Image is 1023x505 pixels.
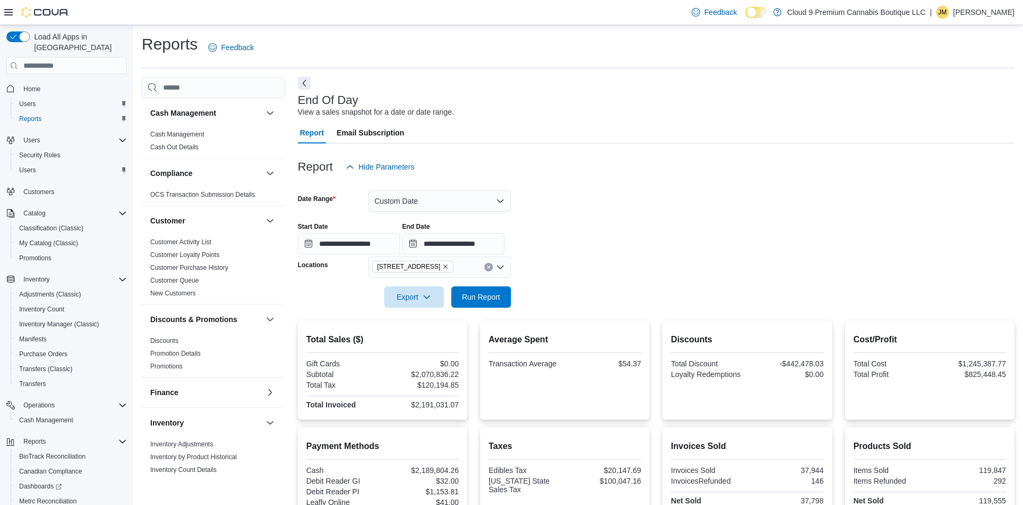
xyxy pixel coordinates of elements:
a: Home [19,83,45,95]
span: Purchase Orders [15,348,127,360]
div: Total Profit [854,370,928,379]
a: Inventory Adjustments [150,440,213,448]
div: Gift Cards [306,359,380,368]
span: Report [300,122,324,143]
button: Transfers [11,376,131,391]
button: Classification (Classic) [11,221,131,236]
span: Inventory Manager (Classic) [19,320,99,328]
a: Users [15,164,40,177]
a: Classification (Classic) [15,222,88,235]
button: Inventory Count [11,302,131,317]
span: Inventory [23,275,50,284]
a: Users [15,98,40,110]
button: Reports [19,435,50,448]
div: 37,944 [750,466,824,475]
a: Transfers [15,378,50,390]
div: Items Refunded [854,477,928,485]
div: $120,194.85 [385,381,459,389]
button: Customers [2,184,131,199]
span: Promotions [150,362,183,371]
button: My Catalog (Classic) [11,236,131,251]
span: Users [19,100,36,108]
button: Inventory [150,418,262,428]
button: Remove 28 Houlton Road from selection in this group [442,263,449,270]
button: Transfers (Classic) [11,362,131,376]
span: Promotion Details [150,349,201,358]
div: Discounts & Promotions [142,334,285,377]
span: Cash Out Details [150,143,199,151]
div: View a sales snapshot for a date or date range. [298,107,454,118]
div: Total Tax [306,381,380,389]
button: Compliance [264,167,277,180]
div: 292 [932,477,1006,485]
span: BioTrack Reconciliation [15,450,127,463]
button: Inventory [264,416,277,429]
div: $0.00 [385,359,459,368]
a: Customer Loyalty Points [150,251,220,259]
a: Customer Queue [150,277,199,284]
h2: Cost/Profit [854,333,1006,346]
button: Promotions [11,251,131,266]
h3: Compliance [150,168,192,179]
button: BioTrack Reconciliation [11,449,131,464]
span: JM [938,6,947,19]
span: Inventory Manager (Classic) [15,318,127,331]
button: Customer [150,215,262,226]
a: Inventory Count [15,303,69,316]
button: Run Report [451,286,511,308]
button: Finance [264,386,277,399]
div: 146 [750,477,824,485]
span: Reports [23,437,46,446]
h3: End Of Day [298,94,359,107]
span: Reports [19,435,127,448]
button: Canadian Compliance [11,464,131,479]
span: Hide Parameters [359,162,415,172]
span: Users [15,164,127,177]
span: Cash Management [150,130,204,139]
div: $20,147.69 [567,466,641,475]
span: Customer Purchase History [150,263,229,272]
a: Feedback [687,2,741,23]
a: Adjustments (Classic) [15,288,85,301]
h2: Total Sales ($) [306,333,459,346]
a: BioTrack Reconciliation [15,450,90,463]
span: Discounts [150,336,178,345]
div: Debit Reader PI [306,487,380,496]
div: $2,189,804.26 [385,466,459,475]
span: Transfers [19,380,46,388]
span: BioTrack Reconciliation [19,452,86,461]
a: New Customers [150,290,196,297]
span: Home [23,85,40,93]
span: Classification (Classic) [19,224,84,233]
strong: Total Invoiced [306,400,356,409]
button: Custom Date [368,190,511,212]
span: Load All Apps in [GEOGRAPHIC_DATA] [30,31,127,53]
a: Dashboards [15,480,66,493]
div: Total Cost [854,359,928,368]
h1: Reports [142,34,198,55]
span: Users [19,134,127,147]
span: Run Report [462,292,500,302]
button: Compliance [150,168,262,179]
span: Operations [19,399,127,412]
input: Press the down key to open a popover containing a calendar. [402,233,505,254]
span: Transfers (Classic) [19,365,72,373]
a: Customer Purchase History [150,264,229,271]
button: Adjustments (Classic) [11,287,131,302]
button: Discounts & Promotions [264,313,277,326]
label: End Date [402,222,430,231]
button: Operations [2,398,131,413]
span: Reports [19,115,42,123]
span: Inventory by Product Historical [150,453,237,461]
span: Promotions [15,252,127,264]
span: Adjustments (Classic) [19,290,81,299]
div: Cash Management [142,128,285,158]
div: Total Discount [671,359,745,368]
button: Cash Management [150,108,262,118]
span: Cash Management [15,414,127,427]
a: Promotion Details [150,350,201,357]
a: Purchase Orders [15,348,72,360]
span: Home [19,82,127,95]
input: Press the down key to open a popover containing a calendar. [298,233,400,254]
p: Cloud 9 Premium Cannabis Boutique LLC [787,6,925,19]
